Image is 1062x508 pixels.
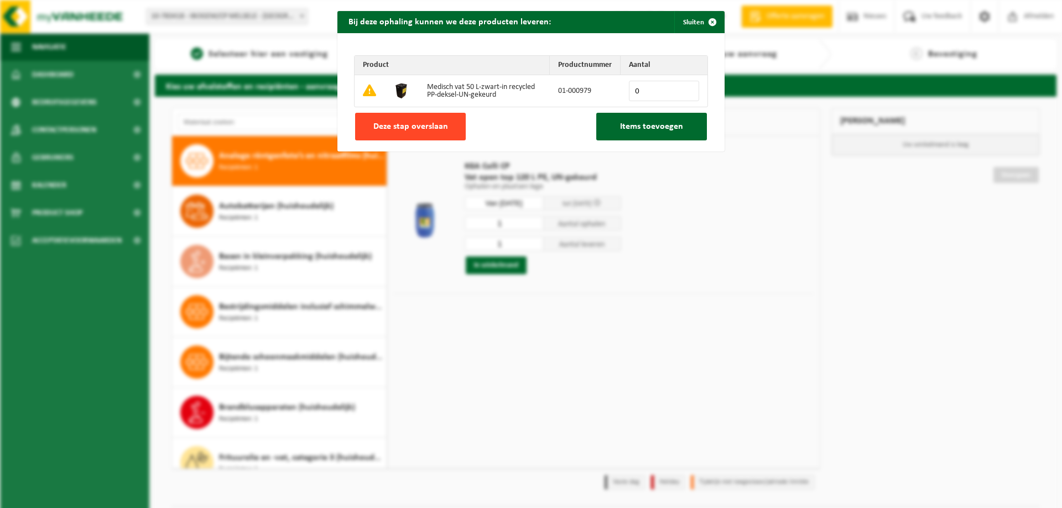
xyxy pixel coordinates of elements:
span: Items toevoegen [620,122,683,131]
th: Aantal [621,56,707,75]
th: Product [355,56,550,75]
td: 01-000979 [550,75,621,107]
button: Deze stap overslaan [355,113,466,140]
th: Productnummer [550,56,621,75]
button: Sluiten [674,11,723,33]
span: Deze stap overslaan [373,122,448,131]
button: Items toevoegen [596,113,707,140]
img: 01-000979 [393,81,410,99]
td: Medisch vat 50 L-zwart-in recycled PP-deksel-UN-gekeurd [419,75,550,107]
h2: Bij deze ophaling kunnen we deze producten leveren: [337,11,562,32]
